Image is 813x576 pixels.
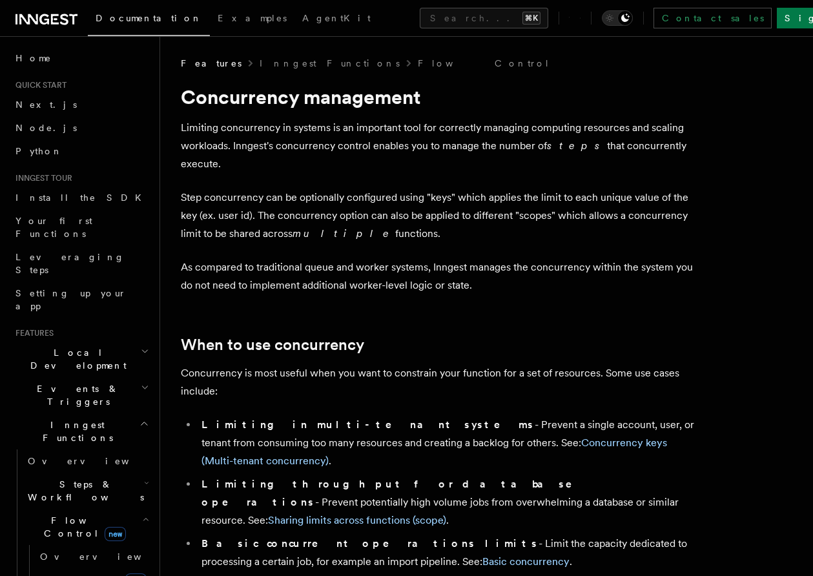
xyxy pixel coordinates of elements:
span: Inngest tour [10,173,72,183]
span: Overview [40,551,173,562]
span: new [105,527,126,541]
button: Events & Triggers [10,377,152,413]
p: Step concurrency can be optionally configured using "keys" which applies the limit to each unique... [181,189,697,243]
span: Features [10,328,54,338]
span: Features [181,57,242,70]
span: Python [15,146,63,156]
span: Steps & Workflows [23,478,144,504]
strong: Basic concurrent operations limits [201,537,539,550]
em: steps [547,139,607,152]
a: Next.js [10,93,152,116]
a: Install the SDK [10,186,152,209]
a: Your first Functions [10,209,152,245]
a: When to use concurrency [181,336,364,354]
li: - Limit the capacity dedicated to processing a certain job, for example an import pipeline. See: . [198,535,697,571]
em: multiple [293,227,395,240]
a: Examples [210,4,294,35]
span: Overview [28,456,161,466]
a: Inngest Functions [260,57,400,70]
p: Limiting concurrency in systems is an important tool for correctly managing computing resources a... [181,119,697,173]
a: Flow Control [418,57,550,70]
strong: Limiting throughput for database operations [201,478,590,508]
button: Toggle dark mode [602,10,633,26]
a: Overview [35,545,152,568]
li: - Prevent a single account, user, or tenant from consuming too many resources and creating a back... [198,416,697,470]
a: Contact sales [653,8,772,28]
button: Steps & Workflows [23,473,152,509]
span: Leveraging Steps [15,252,125,275]
span: Events & Triggers [10,382,141,408]
button: Local Development [10,341,152,377]
span: Install the SDK [15,192,149,203]
a: Sharing limits across functions (scope) [268,514,446,526]
a: Basic concurrency [482,555,570,568]
span: Documentation [96,13,202,23]
span: Examples [218,13,287,23]
h1: Concurrency management [181,85,697,108]
strong: Limiting in multi-tenant systems [201,418,535,431]
span: Node.js [15,123,77,133]
span: Home [15,52,52,65]
span: Next.js [15,99,77,110]
kbd: ⌘K [522,12,540,25]
a: AgentKit [294,4,378,35]
a: Overview [23,449,152,473]
a: Documentation [88,4,210,36]
button: Flow Controlnew [23,509,152,545]
a: Home [10,46,152,70]
button: Inngest Functions [10,413,152,449]
span: Flow Control [23,514,142,540]
span: Your first Functions [15,216,92,239]
span: Setting up your app [15,288,127,311]
span: Quick start [10,80,67,90]
a: Node.js [10,116,152,139]
span: Inngest Functions [10,418,139,444]
a: Python [10,139,152,163]
p: Concurrency is most useful when you want to constrain your function for a set of resources. Some ... [181,364,697,400]
a: Leveraging Steps [10,245,152,282]
span: AgentKit [302,13,371,23]
span: Local Development [10,346,141,372]
button: Search...⌘K [420,8,548,28]
li: - Prevent potentially high volume jobs from overwhelming a database or similar resource. See: . [198,475,697,530]
p: As compared to traditional queue and worker systems, Inngest manages the concurrency within the s... [181,258,697,294]
a: Setting up your app [10,282,152,318]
